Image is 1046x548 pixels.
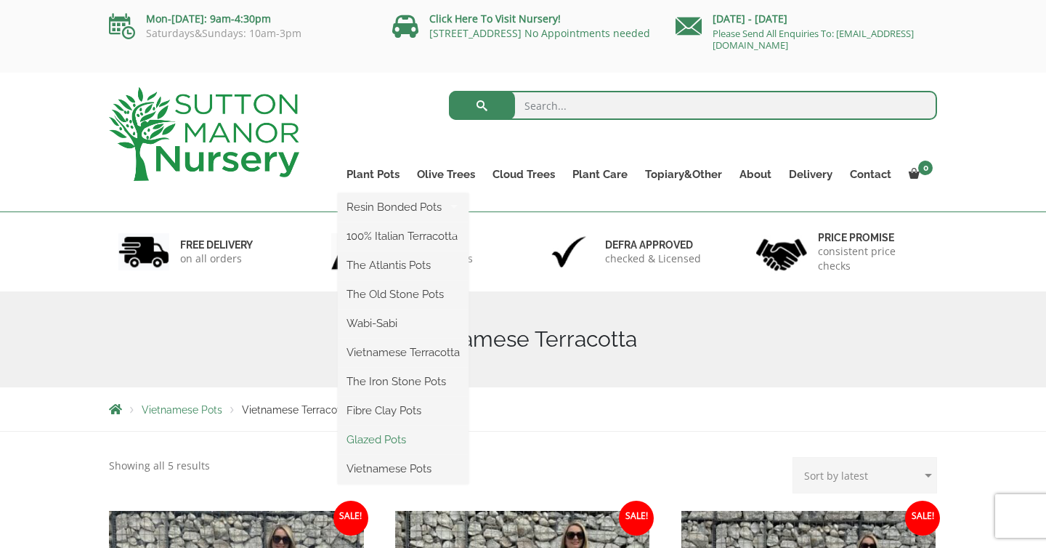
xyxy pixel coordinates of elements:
img: 2.jpg [331,233,382,270]
p: on all orders [180,251,253,266]
a: Vietnamese Pots [142,404,222,416]
a: Cloud Trees [484,164,564,185]
a: Vietnamese Terracotta [338,342,469,363]
a: The Old Stone Pots [338,283,469,305]
span: 0 [918,161,933,175]
select: Shop order [792,457,937,493]
a: Delivery [780,164,841,185]
a: Click Here To Visit Nursery! [429,12,561,25]
p: checked & Licensed [605,251,701,266]
a: The Iron Stone Pots [338,371,469,392]
input: Search... [449,91,938,120]
a: Fibre Clay Pots [338,400,469,422]
a: About [731,164,780,185]
a: Plant Pots [338,164,408,185]
a: Contact [841,164,900,185]
span: Vietnamese Terracotta [242,404,350,416]
nav: Breadcrumbs [109,403,937,415]
p: Saturdays&Sundays: 10am-3pm [109,28,370,39]
a: The Atlantis Pots [338,254,469,276]
p: [DATE] - [DATE] [676,10,937,28]
a: 0 [900,164,937,185]
a: 100% Italian Terracotta [338,225,469,247]
p: Showing all 5 results [109,457,210,475]
a: Topiary&Other [636,164,731,185]
h1: Vietnamese Terracotta [109,326,937,352]
a: Glazed Pots [338,429,469,451]
a: Wabi-Sabi [338,313,469,334]
img: 3.jpg [543,233,594,270]
p: consistent price checks [818,244,928,273]
a: Please Send All Enquiries To: [EMAIL_ADDRESS][DOMAIN_NAME] [713,27,914,52]
a: Vietnamese Pots [338,458,469,480]
a: Resin Bonded Pots [338,196,469,218]
span: Sale! [333,501,368,536]
a: [STREET_ADDRESS] No Appointments needed [429,26,650,40]
img: logo [109,87,299,181]
h6: Price promise [818,231,928,244]
img: 1.jpg [118,233,169,270]
h6: Defra approved [605,238,701,251]
p: Mon-[DATE]: 9am-4:30pm [109,10,370,28]
img: 4.jpg [756,230,807,274]
h6: FREE DELIVERY [180,238,253,251]
span: Sale! [905,501,940,536]
span: Sale! [619,501,654,536]
a: Plant Care [564,164,636,185]
a: Olive Trees [408,164,484,185]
